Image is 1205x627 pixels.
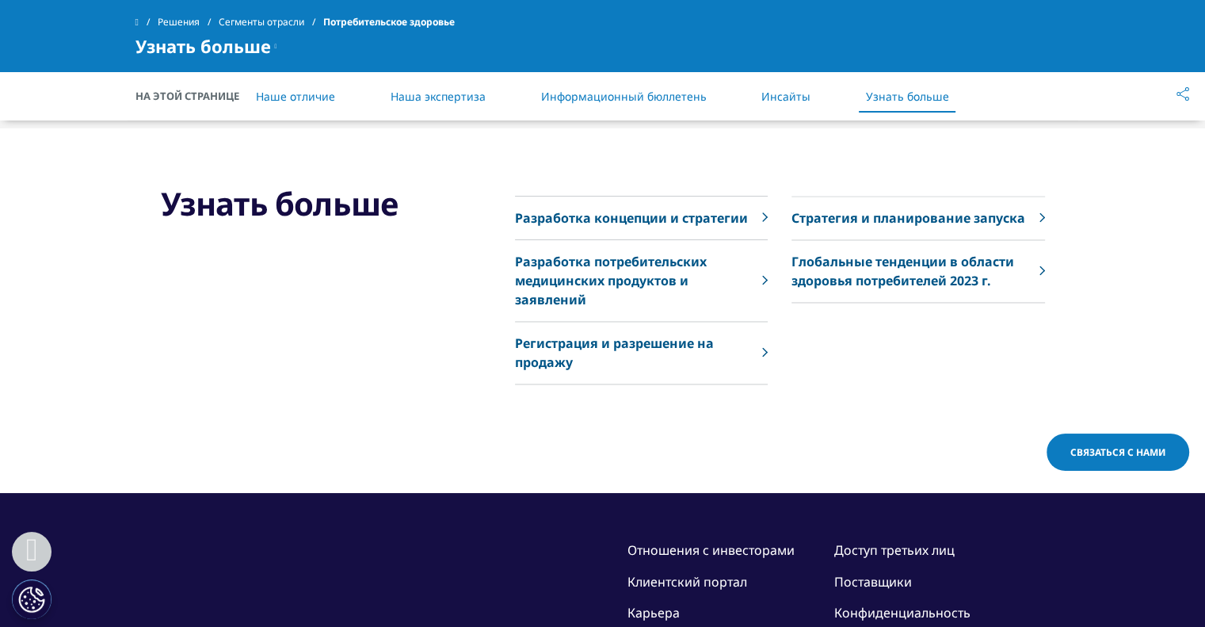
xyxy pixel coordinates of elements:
a: Наше отличие [256,89,335,104]
a: Поставщики [834,572,912,590]
a: Связаться с нами [1047,434,1189,471]
a: Разработка концепции и стратегии [515,197,768,240]
font: Узнать больше [135,34,271,58]
a: Отношения с инвесторами [627,541,795,559]
a: Узнать больше [866,89,949,104]
font: Разработка потребительских медицинских продуктов и заявлений [515,253,707,308]
font: Регистрация и разрешение на продажу [515,335,714,371]
font: На этой странице [135,89,239,103]
a: Стратегия и планирование запуска [791,197,1044,240]
font: Разработка концепции и стратегии [515,209,748,227]
font: Потребительское здоровье [323,15,455,29]
a: Разработка потребительских медицинских продуктов и заявлений [515,240,768,322]
a: Инсайты [761,89,810,104]
a: Сегменты отрасли [219,8,323,36]
a: Решения [158,8,219,36]
a: Конфиденциальность [834,603,970,621]
font: Стратегия и планирование запуска [791,209,1025,227]
font: Связаться с нами [1070,445,1165,459]
a: Глобальные тенденции в области здоровья потребителей 2023 г. [791,240,1044,303]
font: Сегменты отрасли [219,15,304,29]
font: Глобальные тенденции в области здоровья потребителей 2023 г. [791,253,1014,289]
a: Регистрация и разрешение на продажу [515,322,768,384]
button: Настройки файлов cookie [12,579,51,619]
a: Наша экспертиза [391,89,486,104]
font: Узнать больше [161,182,398,225]
a: Клиентский портал [627,572,747,590]
a: Доступ третьих лиц [834,541,955,559]
a: Информационный бюллетень [540,89,706,104]
a: Карьера [627,603,680,621]
font: Решения [158,15,200,29]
